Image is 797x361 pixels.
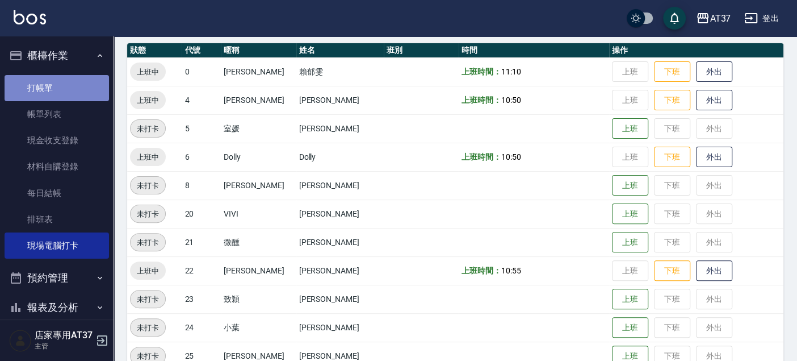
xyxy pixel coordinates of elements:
td: Dolly [296,143,384,171]
span: 10:55 [501,266,521,275]
th: 狀態 [127,43,182,58]
a: 每日結帳 [5,180,109,206]
span: 未打卡 [131,293,165,305]
td: 22 [182,256,221,285]
a: 排班表 [5,206,109,233]
button: 外出 [696,61,732,82]
th: 操作 [609,43,783,58]
td: 20 [182,200,221,228]
p: 主管 [35,341,93,351]
td: 5 [182,114,221,143]
button: 上班 [612,204,648,225]
td: [PERSON_NAME] [296,200,384,228]
button: 外出 [696,147,732,168]
button: 外出 [696,260,732,281]
button: 下班 [654,260,690,281]
th: 代號 [182,43,221,58]
button: 下班 [654,147,690,168]
td: 4 [182,86,221,114]
td: 室媛 [221,114,296,143]
span: 未打卡 [131,208,165,220]
button: AT37 [691,7,735,30]
button: 上班 [612,118,648,139]
td: 賴郁雯 [296,57,384,86]
span: 未打卡 [131,123,165,135]
td: [PERSON_NAME] [221,86,296,114]
b: 上班時間： [462,96,501,105]
button: 登出 [740,8,783,29]
div: AT37 [710,11,731,26]
td: [PERSON_NAME] [296,114,384,143]
span: 未打卡 [131,236,165,248]
button: 報表及分析 [5,293,109,322]
td: 0 [182,57,221,86]
a: 打帳單 [5,75,109,101]
td: 21 [182,228,221,256]
b: 上班時間： [462,67,501,76]
a: 材料自購登錄 [5,153,109,180]
td: [PERSON_NAME] [296,285,384,313]
td: [PERSON_NAME] [296,256,384,285]
h5: 店家專用AT37 [35,330,93,341]
button: 外出 [696,90,732,111]
b: 上班時間： [462,266,501,275]
b: 上班時間： [462,152,501,161]
td: [PERSON_NAME] [221,171,296,200]
td: 小葉 [221,313,296,342]
a: 現金收支登錄 [5,127,109,153]
td: [PERSON_NAME] [221,57,296,86]
span: 上班中 [130,94,166,106]
span: 未打卡 [131,180,165,192]
td: 24 [182,313,221,342]
th: 姓名 [296,43,384,58]
a: 現場電腦打卡 [5,233,109,259]
th: 暱稱 [221,43,296,58]
th: 班別 [384,43,459,58]
td: [PERSON_NAME] [296,313,384,342]
td: VIVI [221,200,296,228]
span: 10:50 [501,96,521,105]
span: 10:50 [501,152,521,161]
button: 下班 [654,90,690,111]
span: 上班中 [130,265,166,277]
td: 微醺 [221,228,296,256]
span: 11:10 [501,67,521,76]
td: [PERSON_NAME] [296,86,384,114]
span: 上班中 [130,66,166,78]
a: 帳單列表 [5,101,109,127]
button: 上班 [612,289,648,310]
button: 上班 [612,317,648,338]
td: Dolly [221,143,296,171]
td: 8 [182,171,221,200]
td: 致穎 [221,285,296,313]
th: 時間 [459,43,609,58]
button: save [663,7,686,30]
button: 預約管理 [5,263,109,293]
td: 23 [182,285,221,313]
span: 上班中 [130,151,166,163]
span: 未打卡 [131,322,165,334]
td: 6 [182,143,221,171]
td: [PERSON_NAME] [296,171,384,200]
td: [PERSON_NAME] [221,256,296,285]
td: [PERSON_NAME] [296,228,384,256]
button: 下班 [654,61,690,82]
img: Person [9,329,32,352]
button: 上班 [612,175,648,196]
button: 上班 [612,232,648,253]
button: 櫃檯作業 [5,41,109,70]
img: Logo [14,10,46,24]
